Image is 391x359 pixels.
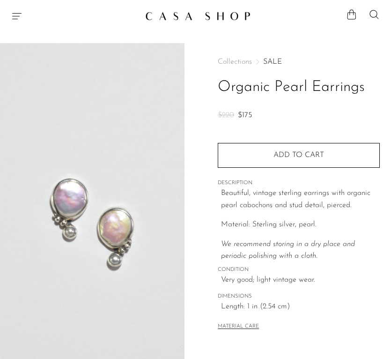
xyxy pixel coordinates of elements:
[221,219,380,231] p: Material: Sterling silver, pearl.
[218,179,380,187] span: DESCRIPTION
[218,58,380,66] nav: Breadcrumbs
[238,112,252,119] span: $175
[218,112,234,119] span: $220
[221,301,380,313] span: Length: 1 in (2.54 cm)
[221,274,380,286] span: Very good; light vintage wear.
[218,266,380,274] span: CONDITION
[11,10,22,22] button: Menu
[218,58,252,66] span: Collections
[221,187,380,211] p: Beautiful, vintage sterling earrings with organic pearl cabochons and stud detail, pierced.
[273,151,324,159] span: Add to cart
[221,240,355,260] i: We recommend storing in a dry place and periodic polishing with a cloth.
[218,323,259,330] button: MATERIAL CARE
[263,58,282,66] a: SALE
[218,75,380,99] h1: Organic Pearl Earrings
[218,143,380,167] button: Add to cart
[218,292,380,301] span: DIMENSIONS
